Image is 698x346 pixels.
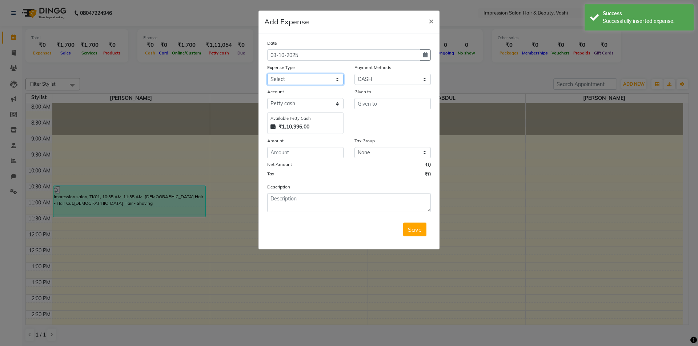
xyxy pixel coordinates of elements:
span: ₹0 [425,171,431,180]
label: Net Amount [267,161,292,168]
div: Success [603,10,688,17]
span: ₹0 [425,161,431,171]
div: Available Petty Cash [270,115,340,122]
label: Tax Group [354,138,375,144]
button: Save [403,223,426,236]
input: Amount [267,147,344,158]
label: Account [267,89,284,95]
label: Payment Methods [354,64,391,71]
label: Tax [267,171,274,177]
label: Expense Type [267,64,295,71]
label: Description [267,184,290,190]
label: Given to [354,89,371,95]
input: Given to [354,98,431,109]
button: Close [423,11,440,31]
span: × [429,15,434,26]
strong: ₹1,10,996.00 [278,123,309,131]
label: Amount [267,138,284,144]
label: Date [267,40,277,46]
div: Successfully inserted expense. [603,17,688,25]
h5: Add Expense [264,16,309,27]
span: Save [408,226,422,233]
